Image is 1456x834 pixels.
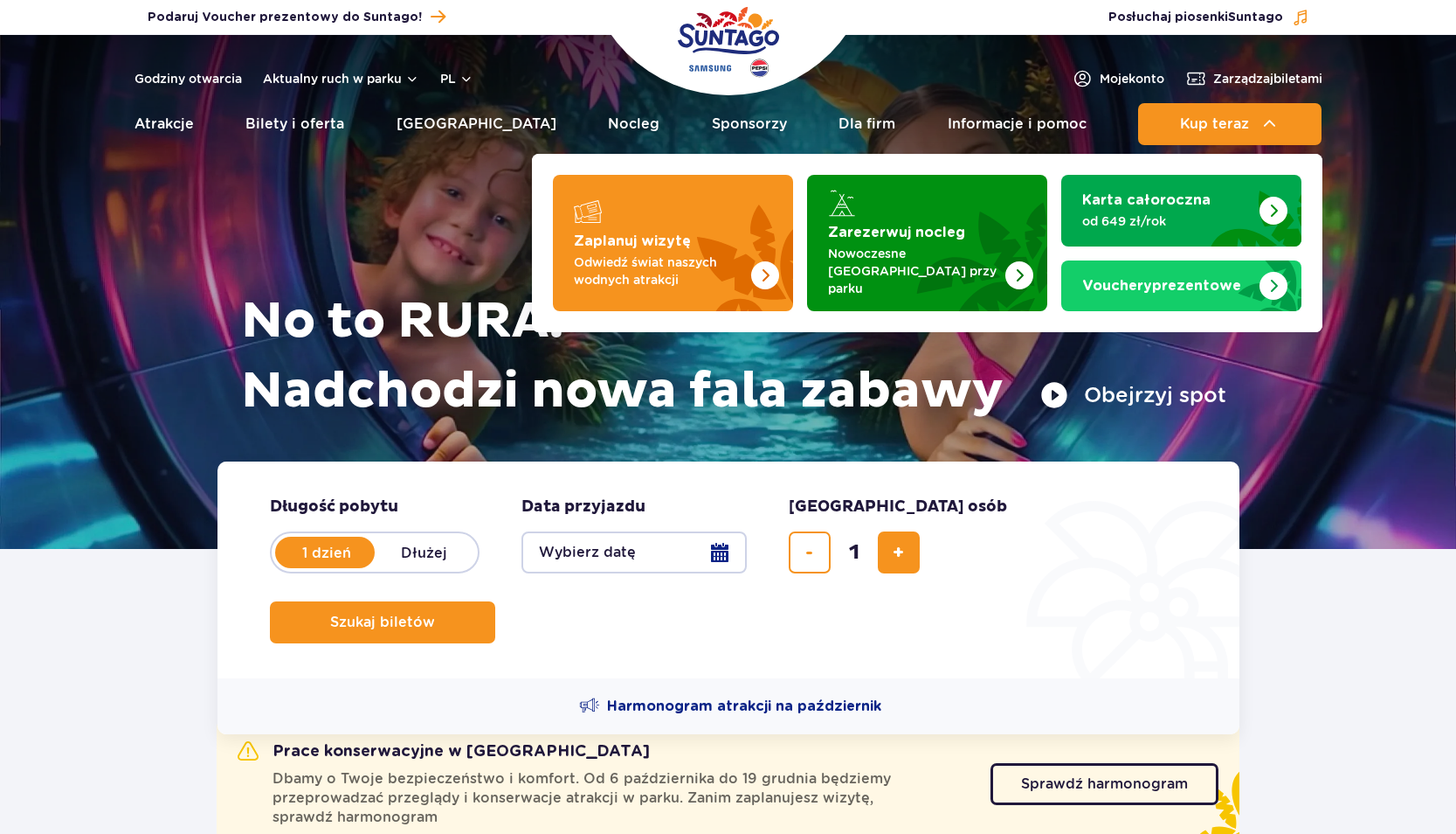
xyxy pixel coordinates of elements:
input: liczba biletów [833,532,875,573]
a: Bilety i oferta [245,103,344,145]
strong: prezentowe [1082,279,1241,293]
button: pl [440,70,473,87]
span: Dbamy o Twoje bezpieczeństwo i komfort. Od 6 października do 19 grudnia będziemy przeprowadzać pr... [273,769,970,827]
span: Posłuchaj piosenki [1108,9,1283,26]
a: Informacje i pomoc [948,103,1087,145]
p: od 649 zł/rok [1082,212,1252,230]
a: Podaruj Voucher prezentowy do Suntago! [148,5,445,29]
span: Moje konto [1100,70,1164,87]
a: Zarezerwuj nocleg [807,175,1047,311]
button: Szukaj biletów [270,601,495,643]
form: Planowanie wizyty w Park of Poland [217,462,1239,678]
a: Nocleg [608,103,659,145]
span: [GEOGRAPHIC_DATA] osób [789,497,1007,518]
p: Nowoczesne [GEOGRAPHIC_DATA] przy parku [828,245,998,297]
button: Kup teraz [1138,103,1321,145]
h2: Prace konserwacyjne w [GEOGRAPHIC_DATA] [238,741,650,762]
span: Harmonogram atrakcji na październik [607,697,881,716]
a: Mojekonto [1072,68,1164,89]
a: Dla firm [838,103,895,145]
button: dodaj bilet [878,532,920,573]
button: Wybierz datę [521,532,747,573]
button: Obejrzyj spot [1040,381,1226,409]
span: Zarządzaj biletami [1213,70,1322,87]
a: Vouchery prezentowe [1061,261,1301,311]
a: Harmonogram atrakcji na październik [579,696,881,717]
strong: Karta całoroczna [1082,193,1211,207]
label: Dłużej [375,534,474,571]
span: Data przyjazdu [521,497,645,518]
a: Sprawdź harmonogram [990,763,1218,805]
span: Suntago [1228,11,1283,24]
a: Atrakcje [135,103,194,145]
strong: Zarezerwuj nocleg [828,226,965,240]
a: Godziny otwarcia [135,70,242,87]
span: Długość pobytu [270,497,398,518]
strong: Zaplanuj wizytę [574,234,691,248]
span: Podaruj Voucher prezentowy do Suntago! [148,9,422,26]
span: Vouchery [1082,279,1152,293]
label: 1 dzień [277,534,376,571]
span: Szukaj biletów [330,615,435,630]
p: Odwiedź świat naszych wodnych atrakcji [574,254,744,288]
h1: No to RURA! Nadchodzi nowa fala zabawy [241,287,1226,427]
span: Kup teraz [1180,116,1249,132]
button: Aktualny ruch w parku [263,72,419,86]
a: Zaplanuj wizytę [553,175,793,311]
a: Zarządzajbiletami [1185,68,1322,89]
a: Karta całoroczna [1061,175,1301,247]
span: Sprawdź harmonogram [1021,777,1188,791]
a: Sponsorzy [712,103,787,145]
a: [GEOGRAPHIC_DATA] [397,103,556,145]
button: usuń bilet [789,532,831,573]
button: Posłuchaj piosenkiSuntago [1108,9,1309,26]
